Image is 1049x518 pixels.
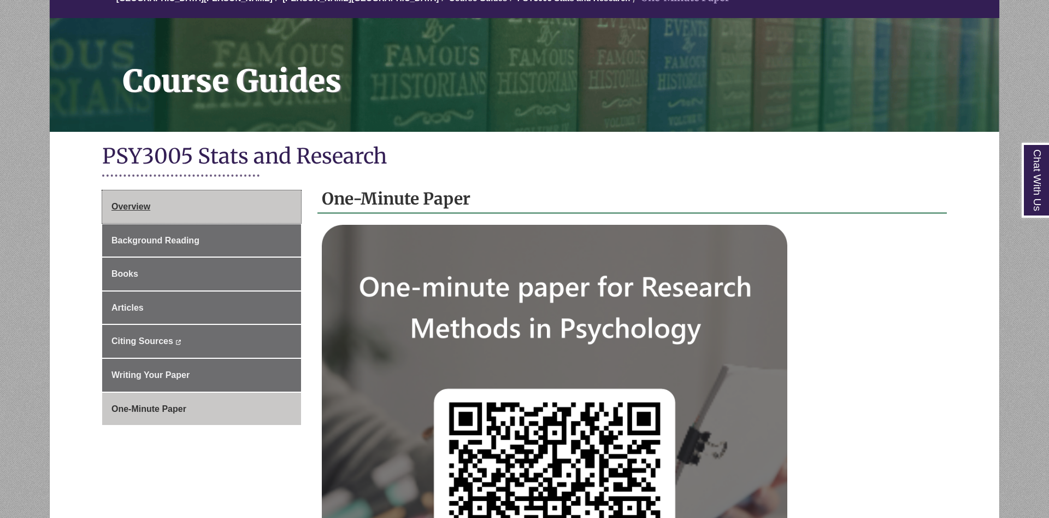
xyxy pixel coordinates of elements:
[111,236,199,245] span: Background Reading
[111,303,144,312] span: Articles
[111,336,173,346] span: Citing Sources
[102,224,301,257] a: Background Reading
[111,269,138,278] span: Books
[102,190,301,223] a: Overview
[175,340,181,345] i: This link opens in a new window
[102,325,301,358] a: Citing Sources
[102,359,301,392] a: Writing Your Paper
[102,292,301,324] a: Articles
[111,18,999,118] h1: Course Guides
[317,185,947,214] h2: One-Minute Paper
[102,393,301,426] a: One-Minute Paper
[111,202,150,211] span: Overview
[102,143,947,172] h1: PSY3005 Stats and Research
[50,18,999,132] a: Course Guides
[102,258,301,290] a: Books
[102,190,301,425] div: Guide Page Menu
[111,370,190,380] span: Writing Your Paper
[111,404,186,414] span: One-Minute Paper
